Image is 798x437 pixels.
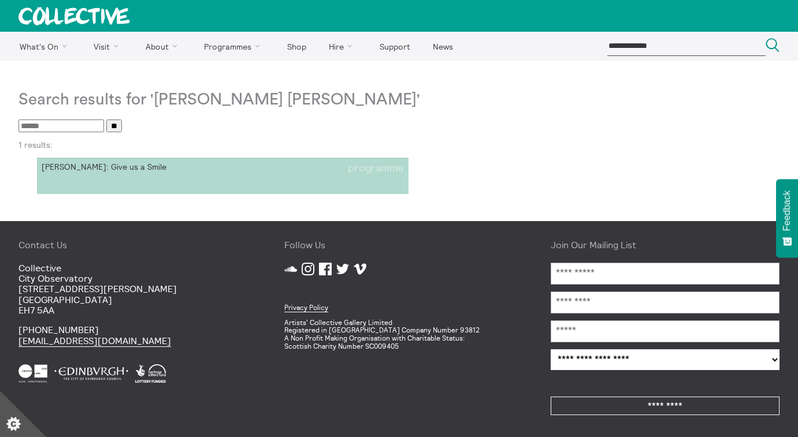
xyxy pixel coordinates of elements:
[42,162,222,174] span: [PERSON_NAME]: Give us a Smile
[9,32,81,61] a: What's On
[782,191,792,231] span: Feedback
[776,179,798,257] button: Feedback - Show survey
[37,158,409,195] a: [PERSON_NAME]: Give us a Smileprogramme
[284,303,328,312] a: Privacy Policy
[54,364,128,383] img: City Of Edinburgh Council White
[18,90,780,109] h1: Search results for '[PERSON_NAME] [PERSON_NAME]'
[84,32,133,61] a: Visit
[369,32,420,61] a: Support
[18,364,47,383] img: Creative Scotland
[18,335,171,347] a: [EMAIL_ADDRESS][DOMAIN_NAME]
[194,32,275,61] a: Programmes
[284,319,513,350] p: Artists' Collective Gallery Limited Registered in [GEOGRAPHIC_DATA] Company Number 93812 A Non Pr...
[277,32,316,61] a: Shop
[18,263,247,316] p: Collective City Observatory [STREET_ADDRESS][PERSON_NAME] [GEOGRAPHIC_DATA] EH7 5AA
[319,32,368,61] a: Hire
[284,240,513,250] h4: Follow Us
[551,240,780,250] h4: Join Our Mailing List
[18,240,247,250] h4: Contact Us
[422,32,463,61] a: News
[135,364,166,383] img: Heritage Lottery Fund
[18,324,247,346] p: [PHONE_NUMBER]
[135,32,192,61] a: About
[348,162,404,174] span: programme
[18,140,780,150] p: 1 results:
